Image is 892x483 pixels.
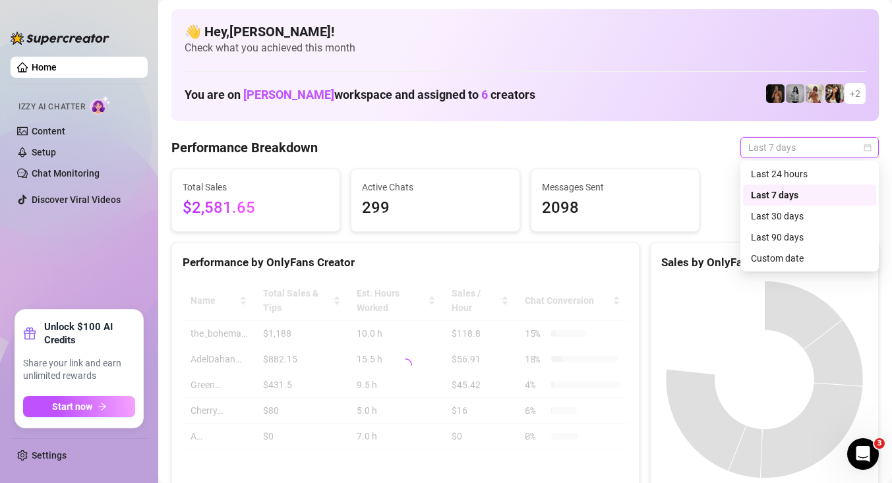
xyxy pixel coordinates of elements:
[661,254,868,271] div: Sales by OnlyFans Creator
[362,196,508,221] span: 299
[90,96,111,115] img: AI Chatter
[850,86,860,101] span: + 2
[171,138,318,157] h4: Performance Breakdown
[18,101,85,113] span: Izzy AI Chatter
[743,185,876,206] div: Last 7 days
[32,168,100,179] a: Chat Monitoring
[874,438,885,449] span: 3
[864,144,872,152] span: calendar
[743,206,876,227] div: Last 30 days
[743,248,876,269] div: Custom date
[751,251,868,266] div: Custom date
[183,180,329,194] span: Total Sales
[183,254,628,271] div: Performance by OnlyFans Creator
[32,62,57,72] a: Home
[751,209,868,223] div: Last 30 days
[751,188,868,202] div: Last 7 days
[743,163,876,185] div: Last 24 hours
[748,138,871,157] span: Last 7 days
[806,84,824,103] img: Green
[98,402,107,411] span: arrow-right
[751,167,868,181] div: Last 24 hours
[766,84,785,103] img: the_bohema
[743,227,876,248] div: Last 90 days
[398,358,413,372] span: loading
[32,450,67,461] a: Settings
[542,180,688,194] span: Messages Sent
[23,357,135,383] span: Share your link and earn unlimited rewards
[847,438,879,470] iframe: Intercom live chat
[52,401,92,412] span: Start now
[481,88,488,101] span: 6
[32,194,121,205] a: Discover Viral Videos
[183,196,329,221] span: $2,581.65
[185,41,866,55] span: Check what you achieved this month
[44,320,135,347] strong: Unlock $100 AI Credits
[185,22,866,41] h4: 👋 Hey, [PERSON_NAME] !
[185,88,535,102] h1: You are on workspace and assigned to creators
[11,32,109,45] img: logo-BBDzfeDw.svg
[23,327,36,340] span: gift
[542,196,688,221] span: 2098
[23,396,135,417] button: Start nowarrow-right
[32,147,56,157] a: Setup
[32,126,65,136] a: Content
[825,84,844,103] img: AdelDahan
[362,180,508,194] span: Active Chats
[751,230,868,244] div: Last 90 days
[786,84,804,103] img: A
[243,88,334,101] span: [PERSON_NAME]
